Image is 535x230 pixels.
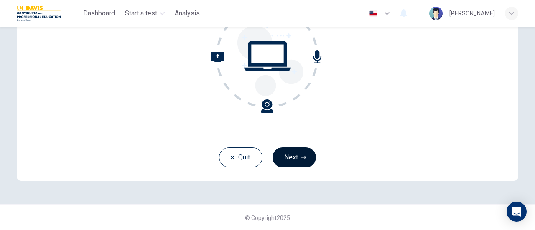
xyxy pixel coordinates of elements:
button: Analysis [171,6,203,21]
div: Open Intercom Messenger [507,202,527,222]
span: Dashboard [83,8,115,18]
button: Start a test [122,6,168,21]
button: Next [273,147,316,167]
img: Profile picture [429,7,443,20]
span: © Copyright 2025 [245,215,290,221]
img: UC Davis logo [17,5,61,22]
a: UC Davis logo [17,5,80,22]
button: Dashboard [80,6,118,21]
button: Quit [219,147,262,167]
img: en [368,10,379,17]
div: [PERSON_NAME] [449,8,495,18]
span: Analysis [175,8,200,18]
span: Start a test [125,8,157,18]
